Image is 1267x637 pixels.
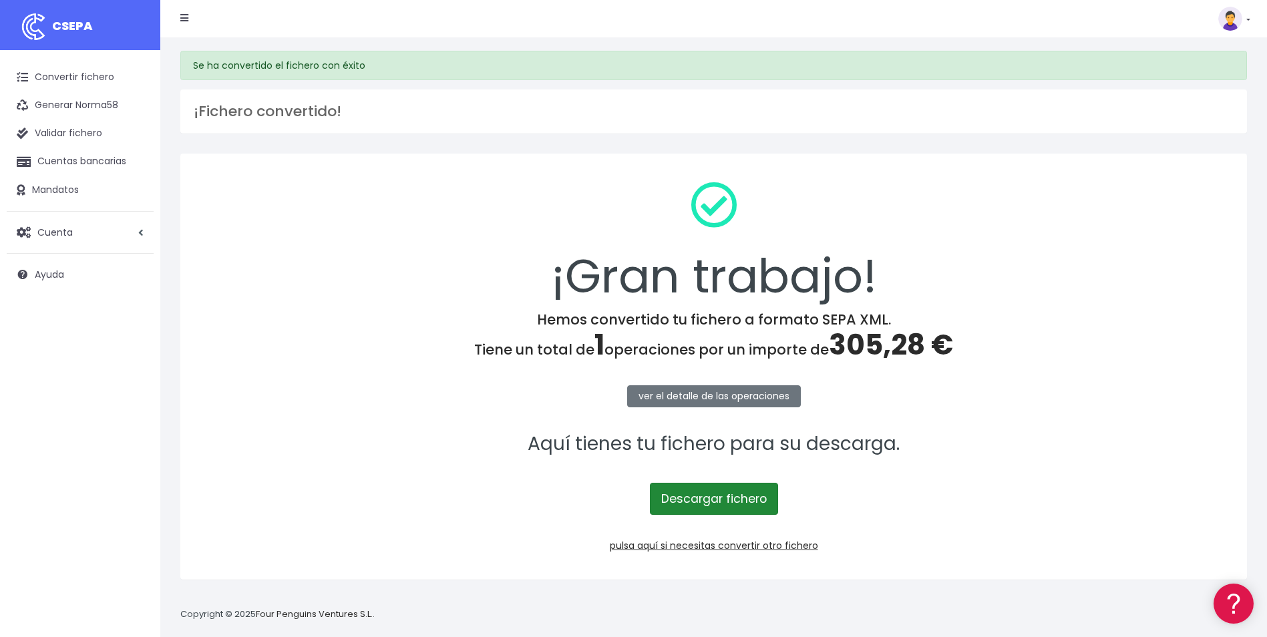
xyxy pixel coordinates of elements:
[198,429,1230,459] p: Aquí tienes tu fichero para su descarga.
[256,608,373,620] a: Four Penguins Ventures S.L.
[610,539,818,552] a: pulsa aquí si necesitas convertir otro fichero
[198,311,1230,362] h4: Hemos convertido tu fichero a formato SEPA XML. Tiene un total de operaciones por un importe de
[35,268,64,281] span: Ayuda
[7,91,154,120] a: Generar Norma58
[180,608,375,622] p: Copyright © 2025 .
[829,325,953,365] span: 305,28 €
[7,260,154,288] a: Ayuda
[52,17,93,34] span: CSEPA
[7,218,154,246] a: Cuenta
[37,225,73,238] span: Cuenta
[7,63,154,91] a: Convertir fichero
[7,148,154,176] a: Cuentas bancarias
[180,51,1247,80] div: Se ha convertido el fichero con éxito
[7,120,154,148] a: Validar fichero
[650,483,778,515] a: Descargar fichero
[17,10,50,43] img: logo
[194,103,1234,120] h3: ¡Fichero convertido!
[627,385,801,407] a: ver el detalle de las operaciones
[594,325,604,365] span: 1
[198,171,1230,311] div: ¡Gran trabajo!
[7,176,154,204] a: Mandatos
[1218,7,1242,31] img: profile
